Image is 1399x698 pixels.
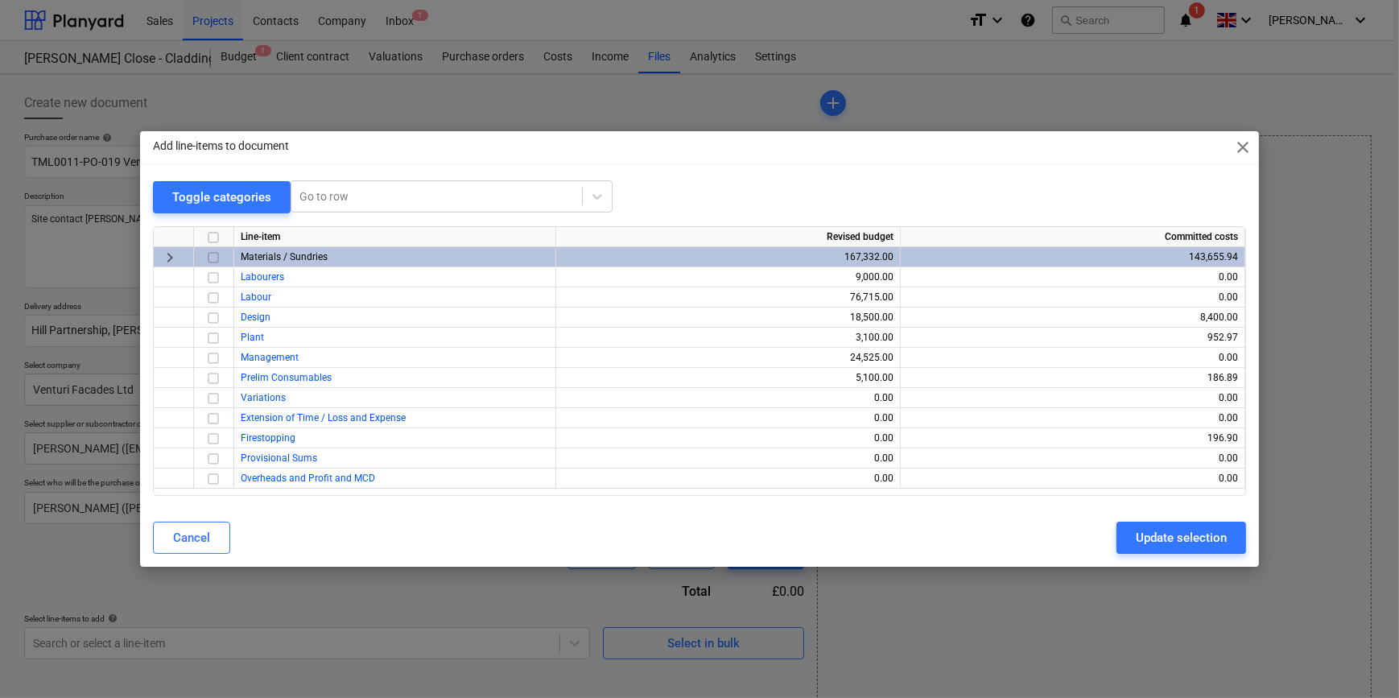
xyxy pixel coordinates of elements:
[241,332,264,343] a: Plant
[153,138,289,155] p: Add line-items to document
[907,448,1238,469] div: 0.00
[241,412,406,423] a: Extension of Time / Loss and Expense
[153,181,291,213] button: Toggle categories
[241,452,317,464] a: Provisional Sums
[241,372,332,383] a: Prelim Consumables
[901,227,1245,247] div: Committed costs
[907,388,1238,408] div: 0.00
[907,287,1238,308] div: 0.00
[563,469,893,489] div: 0.00
[907,308,1238,328] div: 8,400.00
[563,428,893,448] div: 0.00
[153,522,230,554] button: Cancel
[907,267,1238,287] div: 0.00
[1319,621,1399,698] iframe: Chat Widget
[1136,527,1227,548] div: Update selection
[563,247,893,267] div: 167,332.00
[907,348,1238,368] div: 0.00
[160,248,180,267] span: keyboard_arrow_right
[241,432,295,444] a: Firestopping
[1233,138,1252,157] span: close
[1116,522,1246,554] button: Update selection
[907,368,1238,388] div: 186.89
[563,448,893,469] div: 0.00
[563,328,893,348] div: 3,100.00
[907,328,1238,348] div: 952.97
[234,227,556,247] div: Line-item
[556,227,901,247] div: Revised budget
[563,308,893,328] div: 18,500.00
[563,348,893,368] div: 24,525.00
[172,187,271,208] div: Toggle categories
[563,388,893,408] div: 0.00
[241,271,284,283] a: Labourers
[241,473,375,484] a: Overheads and Profit and MCD
[241,291,271,303] a: Labour
[563,408,893,428] div: 0.00
[173,527,210,548] div: Cancel
[241,392,286,403] a: Variations
[241,312,270,323] a: Design
[907,247,1238,267] div: 143,655.94
[907,408,1238,428] div: 0.00
[563,368,893,388] div: 5,100.00
[907,469,1238,489] div: 0.00
[563,287,893,308] div: 76,715.00
[241,352,299,363] a: Management
[563,267,893,287] div: 9,000.00
[907,428,1238,448] div: 196.90
[241,251,328,262] span: Materials / Sundries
